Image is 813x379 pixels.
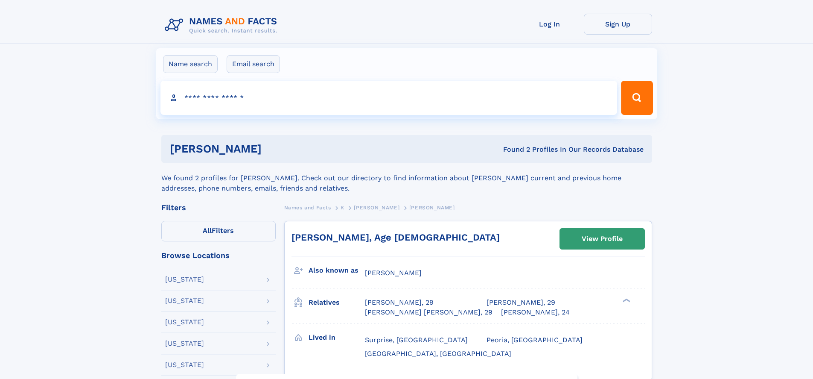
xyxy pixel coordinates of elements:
[165,340,204,347] div: [US_STATE]
[382,145,644,154] div: Found 2 Profiles In Our Records Database
[284,202,331,213] a: Names and Facts
[365,308,492,317] a: [PERSON_NAME] [PERSON_NAME], 29
[309,330,365,345] h3: Lived in
[354,205,399,211] span: [PERSON_NAME]
[291,232,500,243] a: [PERSON_NAME], Age [DEMOGRAPHIC_DATA]
[170,144,382,154] h1: [PERSON_NAME]
[309,263,365,278] h3: Also known as
[487,336,583,344] span: Peoria, [GEOGRAPHIC_DATA]
[365,336,468,344] span: Surprise, [GEOGRAPHIC_DATA]
[365,350,511,358] span: [GEOGRAPHIC_DATA], [GEOGRAPHIC_DATA]
[161,14,284,37] img: Logo Names and Facts
[365,269,422,277] span: [PERSON_NAME]
[621,81,653,115] button: Search Button
[621,298,631,303] div: ❯
[161,204,276,212] div: Filters
[501,308,570,317] a: [PERSON_NAME], 24
[341,202,344,213] a: K
[560,229,644,249] a: View Profile
[582,229,623,249] div: View Profile
[165,319,204,326] div: [US_STATE]
[309,295,365,310] h3: Relatives
[354,202,399,213] a: [PERSON_NAME]
[165,276,204,283] div: [US_STATE]
[487,298,555,307] a: [PERSON_NAME], 29
[163,55,218,73] label: Name search
[161,163,652,194] div: We found 2 profiles for [PERSON_NAME]. Check out our directory to find information about [PERSON_...
[165,297,204,304] div: [US_STATE]
[341,205,344,211] span: K
[203,226,212,235] span: All
[160,81,618,115] input: search input
[409,205,455,211] span: [PERSON_NAME]
[584,14,652,35] a: Sign Up
[365,298,434,307] a: [PERSON_NAME], 29
[161,252,276,259] div: Browse Locations
[161,221,276,241] label: Filters
[516,14,584,35] a: Log In
[227,55,280,73] label: Email search
[165,361,204,368] div: [US_STATE]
